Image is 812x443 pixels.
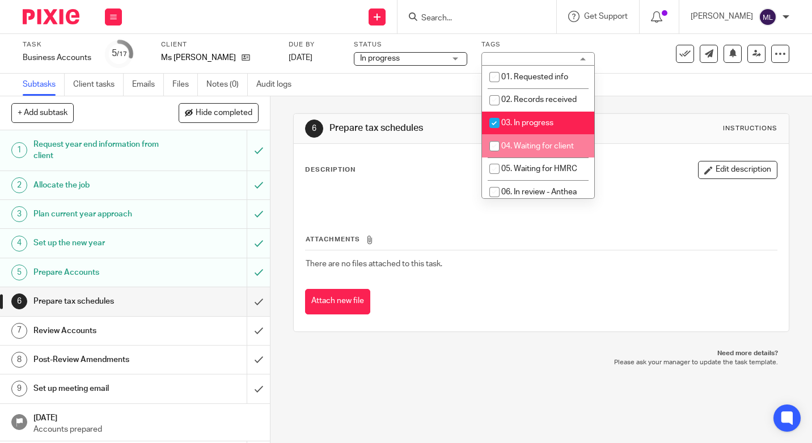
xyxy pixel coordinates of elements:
button: Hide completed [179,103,259,122]
div: 2 [11,177,27,193]
h1: Request year end information from client [33,136,168,165]
div: 5 [11,265,27,280]
span: Attachments [306,236,360,242]
span: 03. In progress [501,119,553,127]
label: Status [354,40,467,49]
a: Client tasks [73,74,124,96]
p: Please ask your manager to update the task template. [304,358,778,367]
div: 1 [11,142,27,158]
a: Audit logs [256,74,300,96]
span: Hide completed [196,109,252,118]
h1: Review Accounts [33,322,168,339]
div: 9 [11,381,27,397]
h1: Plan current year approach [33,206,168,223]
small: /17 [117,51,127,57]
button: + Add subtask [11,103,74,122]
span: 04. Waiting for client [501,142,574,150]
h1: Prepare tax schedules [329,122,566,134]
label: Tags [481,40,595,49]
button: Edit description [698,161,777,179]
h1: Post-Review Amendments [33,351,168,368]
div: 6 [305,120,323,138]
img: Pixie [23,9,79,24]
span: [DATE] [289,54,312,62]
div: 6 [11,293,27,309]
h1: Set up meeting email [33,380,168,397]
div: Instructions [723,124,777,133]
span: 02. Records received [501,96,577,104]
h1: Set up the new year [33,235,168,252]
span: There are no files attached to this task. [306,260,442,268]
p: [PERSON_NAME] [691,11,753,22]
button: Attach new file [305,289,370,314]
span: 05. Waiting for HMRC [501,165,577,173]
p: Accounts prepared [33,424,259,435]
div: 3 [11,206,27,222]
a: Notes (0) [206,74,248,96]
input: Search [420,14,522,24]
div: 5 [112,47,127,60]
span: 01. Requested info [501,73,568,81]
a: Emails [132,74,164,96]
h1: Prepare Accounts [33,264,168,281]
div: Business Accounts [23,52,91,63]
span: 06. In review - Anthea [501,188,577,196]
p: Ms [PERSON_NAME] [161,52,236,63]
p: Need more details? [304,349,778,358]
a: Subtasks [23,74,65,96]
span: Get Support [584,12,628,20]
div: 7 [11,323,27,339]
span: In progress [360,54,400,62]
h1: [DATE] [33,410,259,424]
label: Client [161,40,274,49]
label: Due by [289,40,340,49]
p: Description [305,165,356,174]
div: 4 [11,236,27,252]
label: Task [23,40,91,49]
a: Files [172,74,198,96]
img: svg%3E [759,8,777,26]
div: 8 [11,352,27,368]
h1: Allocate the job [33,177,168,194]
h1: Prepare tax schedules [33,293,168,310]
